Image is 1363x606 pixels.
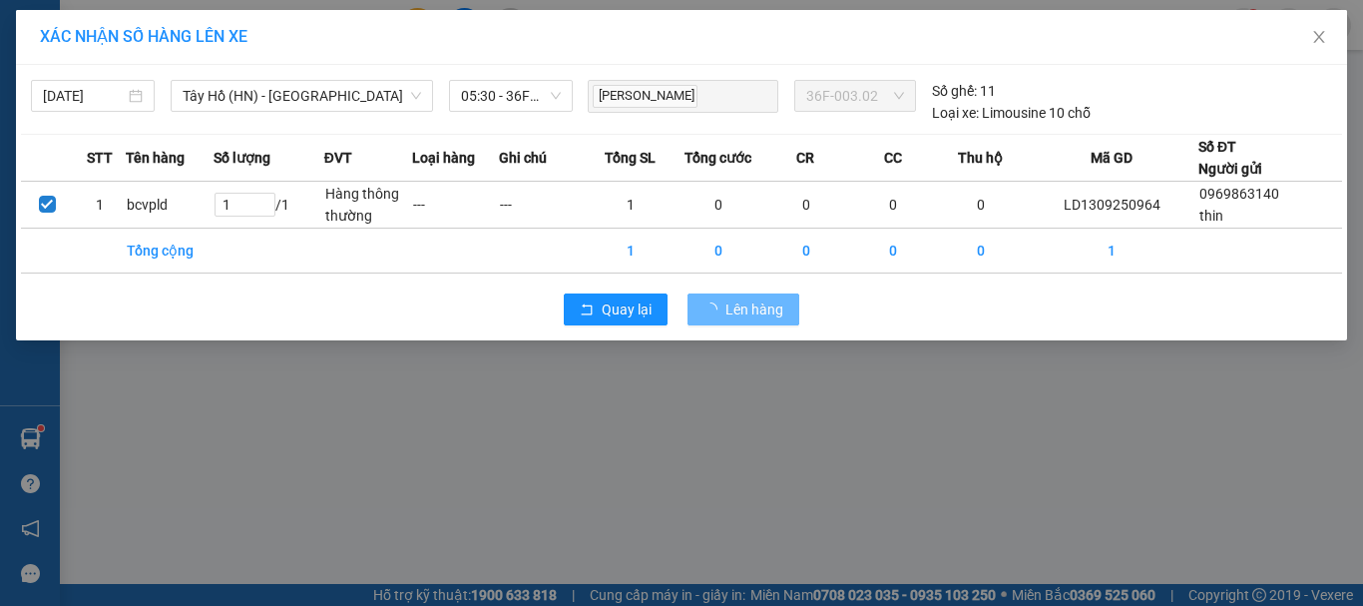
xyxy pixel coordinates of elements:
[796,147,814,169] span: CR
[587,229,675,274] td: 1
[461,81,561,111] span: 05:30 - 36F-003.02
[937,182,1025,229] td: 0
[324,182,412,229] td: Hàng thông thường
[932,102,979,124] span: Loại xe:
[412,182,500,229] td: ---
[1091,147,1133,169] span: Mã GD
[958,147,1003,169] span: Thu hộ
[87,147,113,169] span: STT
[1198,136,1262,180] div: Số ĐT Người gửi
[1291,10,1347,66] button: Close
[937,229,1025,274] td: 0
[1311,29,1327,45] span: close
[43,85,125,107] input: 14/09/2025
[806,81,904,111] span: 36F-003.02
[564,294,668,325] button: rollbackQuay lại
[1025,229,1198,274] td: 1
[580,303,594,318] span: rollback
[410,90,422,102] span: down
[183,81,421,111] span: Tây Hồ (HN) - Thanh Hóa
[593,85,697,108] span: [PERSON_NAME]
[932,80,996,102] div: 11
[884,147,902,169] span: CC
[324,147,352,169] span: ĐVT
[214,147,270,169] span: Số lượng
[602,299,652,320] span: Quay lại
[850,229,938,274] td: 0
[762,182,850,229] td: 0
[1199,186,1279,202] span: 0969863140
[703,303,725,316] span: loading
[932,102,1091,124] div: Limousine 10 chỗ
[675,182,762,229] td: 0
[40,27,247,46] span: XÁC NHẬN SỐ HÀNG LÊN XE
[587,182,675,229] td: 1
[1199,208,1223,224] span: thin
[675,229,762,274] td: 0
[499,182,587,229] td: ---
[1025,182,1198,229] td: LD1309250964
[684,147,751,169] span: Tổng cước
[932,80,977,102] span: Số ghế:
[74,182,127,229] td: 1
[725,299,783,320] span: Lên hàng
[499,147,547,169] span: Ghi chú
[126,229,214,274] td: Tổng cộng
[687,294,799,325] button: Lên hàng
[850,182,938,229] td: 0
[412,147,475,169] span: Loại hàng
[126,147,185,169] span: Tên hàng
[762,229,850,274] td: 0
[605,147,656,169] span: Tổng SL
[126,182,214,229] td: bcvpld
[214,182,324,229] td: / 1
